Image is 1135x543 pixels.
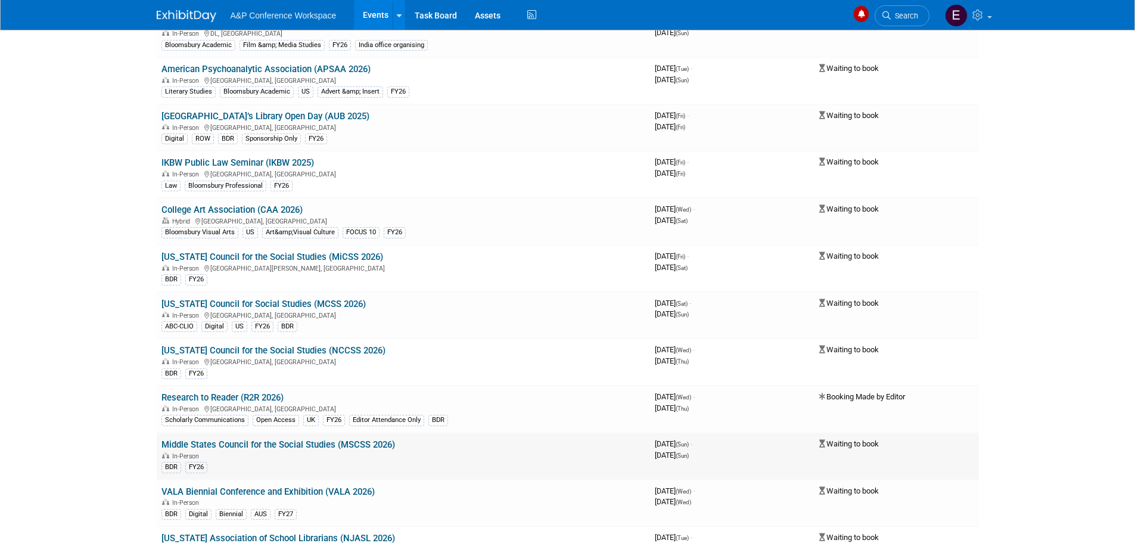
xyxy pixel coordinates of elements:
span: (Sun) [676,452,689,459]
div: [GEOGRAPHIC_DATA], [GEOGRAPHIC_DATA] [161,75,645,85]
span: - [691,439,692,448]
span: [DATE] [655,169,685,178]
div: Bloomsbury Professional [185,181,266,191]
div: [GEOGRAPHIC_DATA], [GEOGRAPHIC_DATA] [161,122,645,132]
div: ROW [192,134,214,144]
div: US [242,227,258,238]
span: [DATE] [655,451,689,460]
span: Search [891,11,918,20]
div: FY26 [323,415,345,426]
span: Waiting to book [819,204,879,213]
span: - [691,64,692,73]
span: - [693,392,695,401]
span: (Wed) [676,499,691,505]
span: Waiting to book [819,111,879,120]
span: In-Person [172,265,203,272]
div: Digital [201,321,228,332]
span: (Fri) [676,253,685,260]
div: FY26 [305,134,327,144]
span: Waiting to book [819,299,879,308]
div: Literary Studies [161,86,216,97]
span: Waiting to book [819,345,879,354]
img: In-Person Event [162,358,169,364]
span: Waiting to book [819,439,879,448]
span: [DATE] [655,497,691,506]
span: [DATE] [655,439,692,448]
span: Waiting to book [819,157,879,166]
div: Advert &amp; Insert [318,86,383,97]
div: US [298,86,313,97]
span: Waiting to book [819,533,879,542]
a: [US_STATE] Council for the Social Studies (NCCSS 2026) [161,345,385,356]
span: In-Person [172,30,203,38]
img: Erin Conklin [945,4,968,27]
div: [GEOGRAPHIC_DATA], [GEOGRAPHIC_DATA] [161,216,645,225]
div: Open Access [253,415,299,426]
img: Hybrid Event [162,218,169,224]
span: (Wed) [676,488,691,495]
a: VALA Biennial Conference and Exhibition (VALA 2026) [161,486,375,497]
div: Editor Attendance Only [349,415,424,426]
div: BDR [278,321,297,332]
a: [GEOGRAPHIC_DATA]’s Library Open Day (AUB 2025) [161,111,369,122]
span: A&P Conference Workspace [231,11,337,20]
div: BDR [161,274,181,285]
span: In-Person [172,124,203,132]
div: BDR [161,368,181,379]
div: US [232,321,247,332]
span: (Thu) [676,358,689,365]
div: Law [161,181,181,191]
span: In-Person [172,77,203,85]
div: Digital [161,134,188,144]
span: Booking Made by Editor [819,392,905,401]
span: In-Person [172,170,203,178]
span: [DATE] [655,392,695,401]
span: - [693,345,695,354]
div: [GEOGRAPHIC_DATA][PERSON_NAME], [GEOGRAPHIC_DATA] [161,263,645,272]
span: (Sun) [676,311,689,318]
span: [DATE] [655,157,689,166]
span: (Fri) [676,113,685,119]
span: (Tue) [676,535,689,541]
div: FY26 [384,227,406,238]
div: Art&amp;Visual Culture [262,227,338,238]
span: In-Person [172,312,203,319]
div: UK [303,415,319,426]
span: (Tue) [676,66,689,72]
img: In-Person Event [162,452,169,458]
span: (Fri) [676,124,685,131]
div: Sponsorship Only [242,134,301,144]
span: (Sat) [676,300,688,307]
span: (Thu) [676,405,689,412]
div: FY26 [251,321,273,332]
img: In-Person Event [162,77,169,83]
span: [DATE] [655,216,688,225]
span: Waiting to book [819,486,879,495]
div: ABC-CLIO [161,321,197,332]
span: In-Person [172,358,203,366]
div: FY27 [275,509,297,520]
div: FY26 [387,86,409,97]
img: In-Person Event [162,405,169,411]
div: AUS [251,509,270,520]
span: - [687,252,689,260]
div: FY26 [185,462,207,473]
div: [GEOGRAPHIC_DATA], [GEOGRAPHIC_DATA] [161,404,645,413]
div: India office organising [355,40,428,51]
div: FY26 [270,181,293,191]
a: [US_STATE] Council for the Social Studies (MiCSS 2026) [161,252,383,262]
span: [DATE] [655,75,689,84]
div: BDR [161,509,181,520]
span: - [691,533,692,542]
div: BDR [161,462,181,473]
span: [DATE] [655,122,685,131]
span: (Sat) [676,218,688,224]
span: [DATE] [655,345,695,354]
img: In-Person Event [162,170,169,176]
span: [DATE] [655,486,695,495]
a: Research to Reader (R2R 2026) [161,392,284,403]
div: BDR [218,134,238,144]
span: Waiting to book [819,64,879,73]
a: College Art Association (CAA 2026) [161,204,303,215]
span: Hybrid [172,218,194,225]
